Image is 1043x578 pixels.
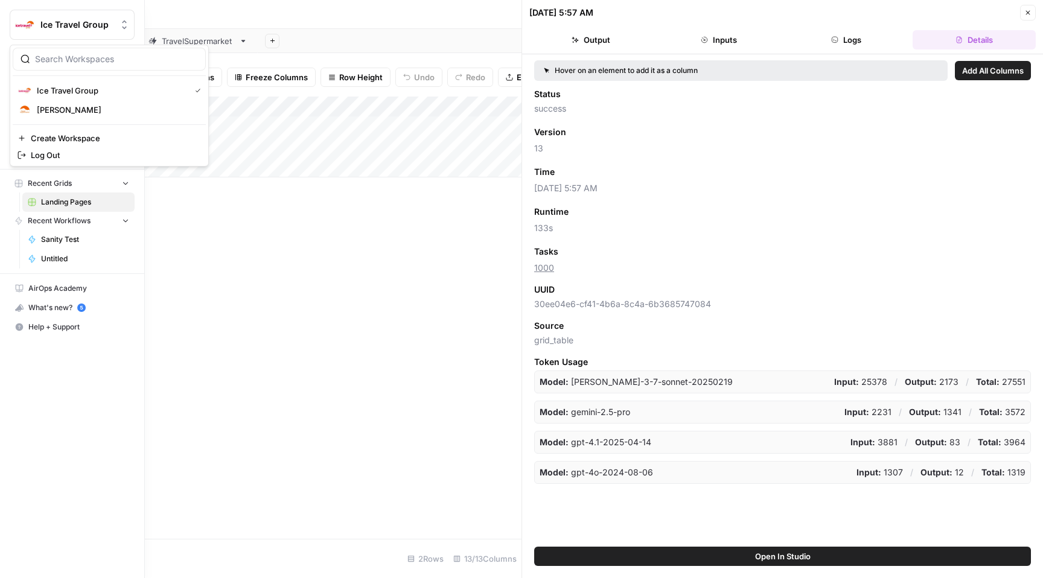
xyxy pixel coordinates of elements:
button: Add All Columns [955,61,1031,80]
strong: Total: [976,376,1000,387]
span: Recent Grids [28,178,72,189]
a: Log Out [13,147,206,164]
p: 3964 [978,436,1025,448]
button: Undo [395,68,442,87]
p: 27551 [976,376,1025,388]
div: [DATE] 5:57 AM [529,7,593,19]
span: Sanity Test [41,234,129,245]
span: Undo [414,71,435,83]
span: grid_table [534,334,1031,346]
span: AirOps Academy [28,283,129,294]
span: Log Out [31,149,196,161]
p: 1319 [981,466,1025,478]
text: 5 [80,305,83,311]
p: 3572 [979,406,1025,418]
span: success [534,103,1031,115]
img: Dan Logo [18,103,32,117]
div: What's new? [10,299,134,317]
span: UUID [534,284,555,296]
span: [DATE] 5:57 AM [534,182,1031,194]
a: 1000 [534,262,554,273]
p: 3881 [850,436,898,448]
p: 25378 [834,376,887,388]
strong: Model: [540,437,569,447]
a: Landing Pages [22,192,135,212]
p: gpt-4o-2024-08-06 [540,466,653,478]
p: / [968,436,971,448]
button: Row Height [321,68,391,87]
p: gemini-2.5-pro [540,406,630,418]
span: Freeze Columns [246,71,308,83]
strong: Output: [909,407,941,417]
p: / [899,406,902,418]
a: Untitled [22,249,135,268]
button: Recent Workflows [10,212,135,230]
button: Inputs [657,30,780,49]
span: 133s [534,222,1031,234]
button: Logs [785,30,908,49]
p: / [905,436,908,448]
p: / [971,466,974,478]
p: 12 [920,466,964,478]
strong: Model: [540,376,569,387]
img: Ice Travel Group Logo [18,83,32,98]
img: Ice Travel Group Logo [14,14,36,36]
div: Workspace: Ice Travel Group [10,45,209,167]
p: / [910,466,913,478]
p: 2231 [844,406,891,418]
div: TravelSupermarket [162,35,234,47]
span: Row Height [339,71,383,83]
span: Source [534,320,564,332]
span: Ice Travel Group [40,19,113,31]
button: Details [913,30,1036,49]
span: Untitled [41,253,129,264]
strong: Input: [850,437,875,447]
span: Landing Pages [41,197,129,208]
strong: Output: [905,376,937,387]
span: 13 [534,142,1031,154]
p: 1307 [856,466,903,478]
strong: Total: [978,437,1001,447]
strong: Total: [981,467,1005,477]
strong: Model: [540,467,569,477]
span: Help + Support [28,322,129,332]
p: / [966,376,969,388]
strong: Input: [834,376,859,387]
span: Open In Studio [755,550,811,562]
span: Redo [466,71,485,83]
button: Export CSV [498,68,567,87]
span: Token Usage [534,356,1031,368]
strong: Output: [920,467,952,477]
strong: Input: [856,467,881,477]
p: 2173 [905,376,958,388]
button: Output [529,30,652,49]
span: Create Workspace [31,132,196,144]
input: Search Workspaces [35,53,198,65]
span: Time [534,166,555,178]
p: 83 [915,436,960,448]
span: [PERSON_NAME] [37,104,196,116]
a: Create Workspace [13,130,206,147]
span: Runtime [534,206,569,218]
p: / [895,376,898,388]
a: AirOps Academy [10,279,135,298]
button: Recent Grids [10,174,135,192]
button: Open In Studio [534,547,1031,566]
p: gpt-4.1-2025-04-14 [540,436,651,448]
p: 1341 [909,406,962,418]
div: Hover on an element to add it as a column [544,65,818,76]
span: Tasks [534,246,558,258]
span: Recent Workflows [28,215,91,226]
span: Ice Travel Group [37,84,185,97]
a: 5 [77,303,86,312]
span: Status [534,88,561,100]
strong: Model: [540,407,569,417]
span: Add All Columns [962,65,1024,77]
p: / [969,406,972,418]
strong: Output: [915,437,947,447]
span: Version [534,126,566,138]
p: claude-3-7-sonnet-20250219 [540,376,733,388]
div: 13/13 Columns [448,549,521,568]
a: Sanity Test [22,230,135,249]
button: Redo [447,68,493,87]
